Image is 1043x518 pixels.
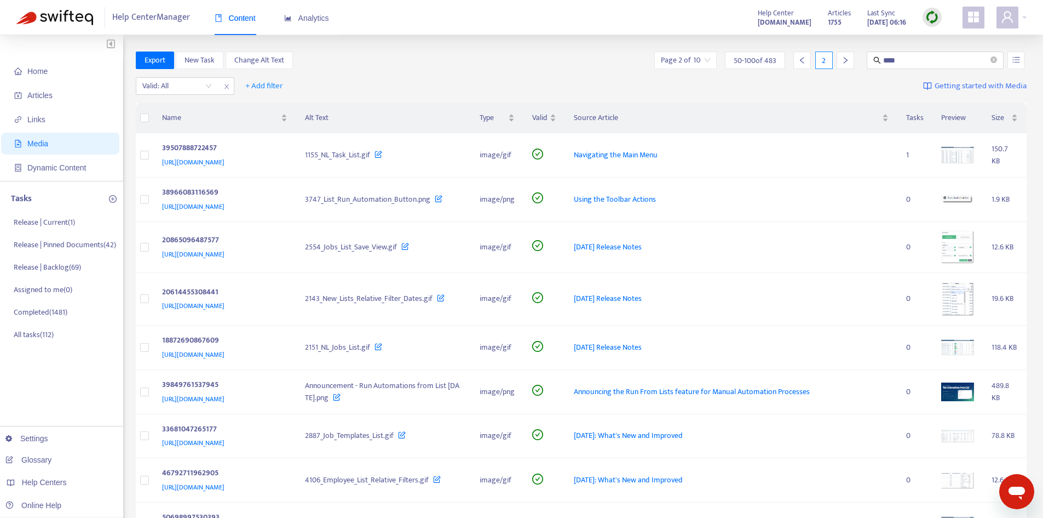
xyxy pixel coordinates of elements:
[471,133,523,178] td: image/gif
[992,474,1018,486] div: 12.6 KB
[992,143,1018,167] div: 150.7 KB
[296,103,470,133] th: Alt Text
[565,103,897,133] th: Source Article
[574,341,642,354] span: [DATE] Release Notes
[734,55,776,66] span: 50 - 100 of 483
[162,300,224,311] span: [URL][DOMAIN_NAME]
[471,458,523,503] td: image/gif
[284,14,292,22] span: area-chart
[992,380,1018,404] div: 489.8 KB
[162,157,224,168] span: [URL][DOMAIN_NAME]
[14,217,75,228] p: Release | Current ( 1 )
[220,80,234,93] span: close
[574,193,656,206] span: Using the Toolbar Actions
[532,192,543,203] span: check-circle
[176,52,223,69] button: New Task
[245,79,283,93] span: + Add filter
[574,429,683,442] span: [DATE]: What's New and Improved
[471,222,523,273] td: image/gif
[27,139,48,148] span: Media
[574,474,683,486] span: [DATE]: What's New and Improved
[162,112,279,124] span: Name
[992,430,1018,442] div: 78.8 KB
[867,7,895,19] span: Last Sync
[828,7,851,19] span: Articles
[5,456,51,464] a: Glossary
[842,56,849,64] span: right
[992,341,1018,354] div: 118.4 KB
[941,340,974,355] img: media-preview
[305,474,429,486] span: 4106_Employee_List_Relative_Filters.gif
[532,149,543,160] span: check-circle
[967,10,980,24] span: appstore
[983,103,1027,133] th: Size
[162,234,284,248] div: 20865096487577
[935,80,1027,93] span: Getting started with Media
[574,149,658,161] span: Navigating the Main Menu
[14,329,54,340] p: All tasks ( 112 )
[992,241,1018,253] div: 12.6 KB
[5,434,48,443] a: Settings
[990,55,997,66] span: close-circle
[941,430,974,442] img: media-preview
[226,52,293,69] button: Change Alt Text
[992,193,1018,206] div: 1.9 KB
[14,164,22,172] span: container
[532,240,543,251] span: check-circle
[305,341,370,354] span: 2151_NL_Jobs_List.gif
[941,282,974,316] img: media-preview
[532,429,543,440] span: check-circle
[523,103,565,133] th: Valid
[185,54,215,66] span: New Task
[941,472,974,489] img: media-preview
[532,112,548,124] span: Valid
[758,16,811,29] a: [DOMAIN_NAME]
[14,92,22,99] span: account-book
[162,334,284,349] div: 18872690867609
[941,195,974,204] img: media-preview
[932,103,983,133] th: Preview
[897,103,932,133] th: Tasks
[906,474,924,486] div: 0
[471,370,523,414] td: image/png
[162,482,224,493] span: [URL][DOMAIN_NAME]
[574,241,642,253] span: [DATE] Release Notes
[215,14,222,22] span: book
[873,56,881,64] span: search
[305,429,394,442] span: 2887_Job_Templates_List.gif
[162,286,284,300] div: 20614455308441
[27,67,48,76] span: Home
[14,67,22,75] span: home
[112,7,190,28] span: Help Center Manager
[532,292,543,303] span: check-circle
[215,14,256,22] span: Content
[815,52,833,69] div: 2
[162,201,224,212] span: [URL][DOMAIN_NAME]
[480,112,506,124] span: Type
[923,77,1027,95] a: Getting started with Media
[14,284,72,295] p: Assigned to me ( 0 )
[11,192,32,206] p: Tasks
[990,56,997,63] span: close-circle
[305,241,397,253] span: 2554_Jobs_List_Save_View.gif
[992,112,1009,124] span: Size
[471,103,523,133] th: Type
[471,273,523,326] td: image/gif
[925,10,939,24] img: sync.dc5367851b00ba804db3.png
[14,239,116,251] p: Release | Pinned Documents ( 42 )
[906,149,924,161] div: 1
[906,430,924,442] div: 0
[162,467,284,481] div: 46792711962905
[153,103,297,133] th: Name
[162,349,224,360] span: [URL][DOMAIN_NAME]
[27,163,86,172] span: Dynamic Content
[16,10,93,25] img: Swifteq
[136,52,174,69] button: Export
[941,231,974,264] img: media-preview
[109,195,117,203] span: plus-circle
[941,147,974,163] img: media-preview
[923,82,932,90] img: image-link
[305,292,433,305] span: 2143_New_Lists_Relative_Filter_Dates.gif
[5,501,61,510] a: Online Help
